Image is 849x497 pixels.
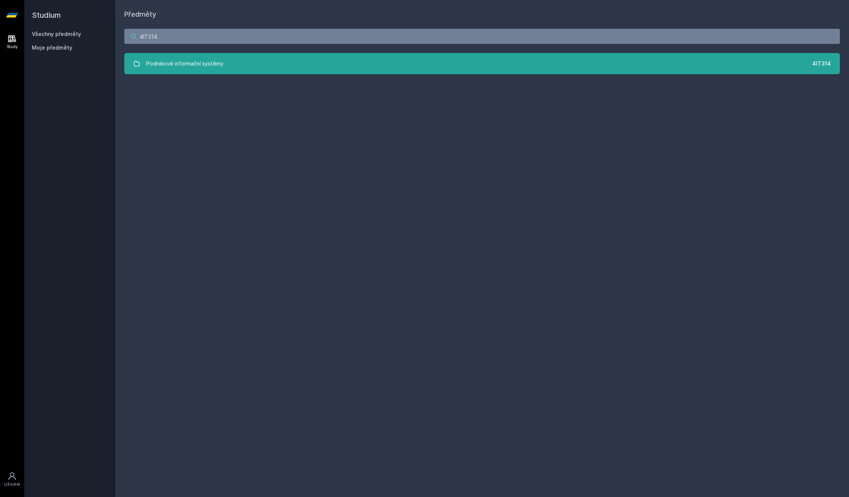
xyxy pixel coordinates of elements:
[32,31,81,37] a: Všechny předměty
[32,44,72,52] span: Moje předměty
[124,29,840,44] input: Název nebo ident předmětu…
[812,60,831,67] div: 4IT314
[146,56,224,71] div: Podnikové informační systémy
[2,30,23,53] a: Study
[2,468,23,491] a: Uživatel
[124,53,840,74] a: Podnikové informační systémy 4IT314
[4,481,20,487] div: Uživatel
[7,44,18,50] div: Study
[124,9,840,20] h1: Předměty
